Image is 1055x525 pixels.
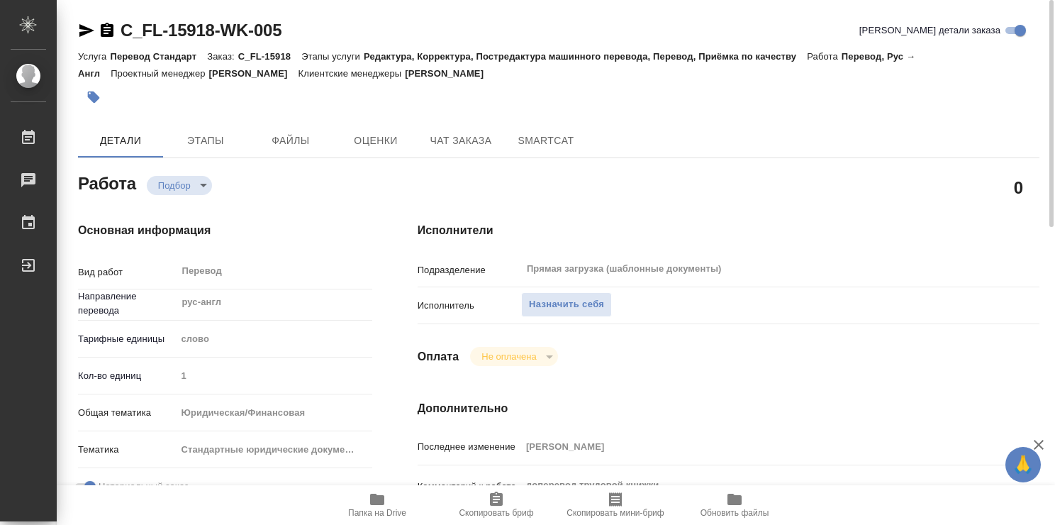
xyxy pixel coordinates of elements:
h2: 0 [1014,175,1023,199]
textarea: доперевод трудовой книжки [521,473,988,497]
p: Перевод Стандарт [110,51,207,62]
button: Скопировать ссылку для ЯМессенджера [78,22,95,39]
a: C_FL-15918-WK-005 [121,21,281,40]
div: Стандартные юридические документы, договоры, уставы [176,438,372,462]
button: Добавить тэг [78,82,109,113]
p: Подразделение [418,263,521,277]
span: Чат заказа [427,132,495,150]
span: Нотариальный заказ [99,480,189,494]
span: Файлы [257,132,325,150]
input: Пустое поле [176,365,372,386]
button: Назначить себя [521,292,612,317]
span: SmartCat [512,132,580,150]
p: Исполнитель [418,299,521,313]
p: Этапы услуги [301,51,364,62]
p: Тарифные единицы [78,332,176,346]
span: [PERSON_NAME] детали заказа [859,23,1000,38]
p: Редактура, Корректура, Постредактура машинного перевода, Перевод, Приёмка по качеству [364,51,807,62]
input: Пустое поле [521,436,988,457]
h4: Основная информация [78,222,361,239]
p: Комментарий к работе [418,480,521,494]
p: Вид работ [78,265,176,280]
button: Не оплачена [477,350,540,363]
span: Назначить себя [529,297,604,313]
p: [PERSON_NAME] [209,68,298,79]
span: Обновить файлы [700,508,769,518]
button: 🙏 [1005,447,1041,482]
h2: Работа [78,170,136,195]
p: Тематика [78,443,176,457]
span: 🙏 [1011,450,1035,480]
button: Скопировать ссылку [99,22,116,39]
p: Последнее изменение [418,440,521,454]
span: Папка на Drive [348,508,406,518]
h4: Дополнительно [418,400,1039,417]
p: Проектный менеджер [111,68,208,79]
p: C_FL-15918 [238,51,301,62]
span: Скопировать бриф [459,508,533,518]
h4: Оплата [418,348,459,365]
h4: Исполнители [418,222,1039,239]
p: Кол-во единиц [78,369,176,383]
span: Детали [86,132,155,150]
button: Папка на Drive [318,485,437,525]
p: Услуга [78,51,110,62]
button: Обновить файлы [675,485,794,525]
div: Юридическая/Финансовая [176,401,372,425]
div: слово [176,327,372,351]
div: Подбор [147,176,212,195]
div: Подбор [470,347,557,366]
span: Скопировать мини-бриф [566,508,664,518]
p: Заказ: [207,51,238,62]
p: Общая тематика [78,406,176,420]
p: Направление перевода [78,289,176,318]
p: Работа [807,51,842,62]
p: Клиентские менеджеры [298,68,406,79]
button: Скопировать бриф [437,485,556,525]
p: [PERSON_NAME] [405,68,494,79]
span: Этапы [172,132,240,150]
button: Скопировать мини-бриф [556,485,675,525]
button: Подбор [154,179,195,192]
span: Оценки [342,132,410,150]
